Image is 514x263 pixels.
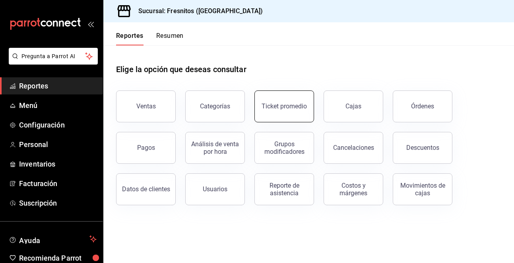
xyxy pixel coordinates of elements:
[9,48,98,65] button: Pregunta a Parrot AI
[333,144,374,151] div: Cancelaciones
[19,139,97,150] span: Personal
[19,159,97,169] span: Inventarios
[393,132,452,164] button: Descuentos
[185,90,245,122] button: Categorías
[116,32,144,45] button: Reportes
[406,144,439,151] div: Descuentos
[185,132,245,164] button: Análisis de venta por hora
[19,198,97,208] span: Suscripción
[19,100,97,111] span: Menú
[329,182,378,197] div: Costos y márgenes
[393,90,452,122] button: Órdenes
[19,178,97,189] span: Facturación
[324,132,383,164] button: Cancelaciones
[19,234,86,244] span: Ayuda
[398,182,447,197] div: Movimientos de cajas
[19,80,97,91] span: Reportes
[345,102,362,111] div: Cajas
[254,132,314,164] button: Grupos modificadores
[116,173,176,205] button: Datos de clientes
[262,102,307,110] div: Ticket promedio
[19,120,97,130] span: Configuración
[411,102,434,110] div: Órdenes
[116,32,184,45] div: navigation tabs
[190,140,240,155] div: Análisis de venta por hora
[136,102,156,110] div: Ventas
[185,173,245,205] button: Usuarios
[260,140,309,155] div: Grupos modificadores
[393,173,452,205] button: Movimientos de cajas
[6,58,98,66] a: Pregunta a Parrot AI
[324,173,383,205] button: Costos y márgenes
[156,32,184,45] button: Resumen
[254,90,314,122] button: Ticket promedio
[116,132,176,164] button: Pagos
[200,102,230,110] div: Categorías
[203,185,227,193] div: Usuarios
[137,144,155,151] div: Pagos
[116,63,246,75] h1: Elige la opción que deseas consultar
[132,6,263,16] h3: Sucursal: Fresnitos ([GEOGRAPHIC_DATA])
[87,21,94,27] button: open_drawer_menu
[122,185,170,193] div: Datos de clientes
[116,90,176,122] button: Ventas
[254,173,314,205] button: Reporte de asistencia
[324,90,383,122] a: Cajas
[260,182,309,197] div: Reporte de asistencia
[21,52,85,61] span: Pregunta a Parrot AI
